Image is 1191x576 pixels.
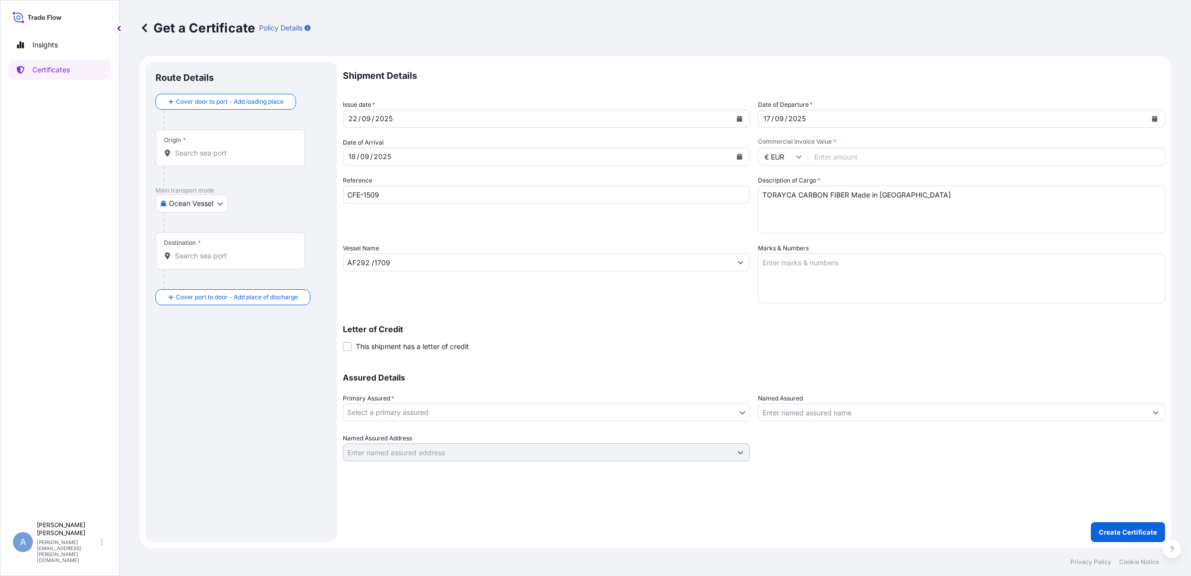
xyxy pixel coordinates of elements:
[32,65,70,75] p: Certificates
[169,198,213,208] span: Ocean Vessel
[373,151,392,163] div: year,
[155,194,228,212] button: Select transport
[343,325,1165,333] p: Letter of Credit
[732,253,749,271] button: Show suggestions
[347,151,357,163] div: day,
[758,138,1165,146] span: Commercial Invoice Value
[8,35,111,55] a: Insights
[343,253,732,271] input: Type to search vessel name or IMO
[176,292,298,302] span: Cover port to door - Add place of discharge
[343,62,1165,90] p: Shipment Details
[758,176,820,186] label: Description of Cargo
[155,187,327,194] p: Main transport mode
[370,151,373,163] div: /
[164,136,186,144] div: Origin
[732,149,747,165] button: Calendar
[347,113,358,125] div: day,
[1099,527,1157,537] p: Create Certificate
[356,342,469,352] span: This shipment has a letter of credit
[785,113,787,125] div: /
[343,186,750,203] input: Enter booking reference
[808,148,1165,166] input: Enter amount
[359,151,370,163] div: month,
[343,403,750,421] button: Select a primary assured
[176,97,284,107] span: Cover door to port - Add loading place
[1147,403,1165,421] button: Show suggestions
[175,148,293,158] input: Origin
[155,94,296,110] button: Cover door to port - Add loading place
[343,176,372,186] label: Reference
[343,393,394,403] span: Primary Assured
[758,100,813,110] span: Date of Departure
[259,23,302,33] p: Policy Details
[358,113,361,125] div: /
[758,403,1147,421] input: Assured Name
[155,289,310,305] button: Cover port to door - Add place of discharge
[343,443,732,461] input: Named Assured Address
[372,113,374,125] div: /
[343,243,379,253] label: Vessel Name
[1147,111,1163,127] button: Calendar
[774,113,785,125] div: month,
[164,239,201,247] div: Destination
[343,374,1165,382] p: Assured Details
[758,393,803,403] label: Named Assured
[343,433,412,443] label: Named Assured Address
[787,113,807,125] div: year,
[140,20,255,36] p: Get a Certificate
[175,251,293,261] input: Destination
[1119,558,1159,566] a: Cookie Notice
[347,407,429,417] span: Select a primary assured
[37,539,99,563] p: [PERSON_NAME][EMAIL_ADDRESS][PERSON_NAME][DOMAIN_NAME]
[32,40,58,50] p: Insights
[343,100,375,110] span: Issue date
[37,521,99,537] p: [PERSON_NAME] [PERSON_NAME]
[1070,558,1111,566] a: Privacy Policy
[762,113,771,125] div: day,
[771,113,774,125] div: /
[357,151,359,163] div: /
[732,443,749,461] button: Show suggestions
[155,72,214,84] p: Route Details
[8,60,111,80] a: Certificates
[758,243,809,253] label: Marks & Numbers
[343,138,384,148] span: Date of Arrival
[732,111,747,127] button: Calendar
[361,113,372,125] div: month,
[1091,522,1165,542] button: Create Certificate
[374,113,394,125] div: year,
[20,537,26,547] span: A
